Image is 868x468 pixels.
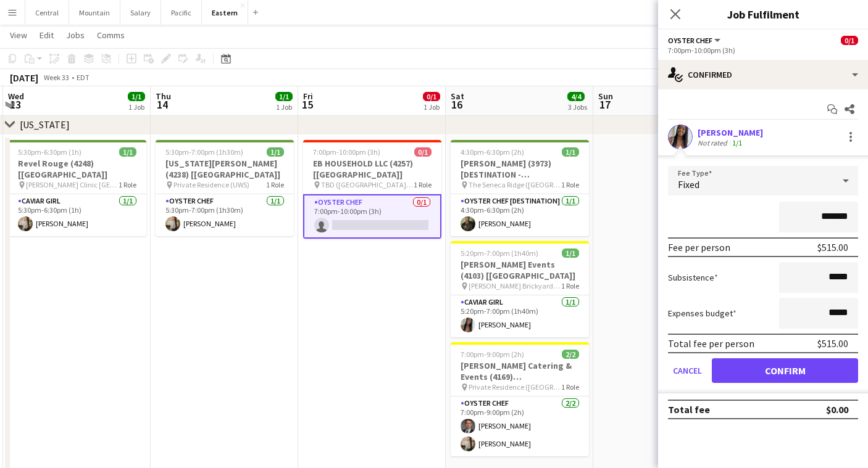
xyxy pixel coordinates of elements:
[414,180,432,189] span: 1 Role
[596,97,613,112] span: 17
[119,180,136,189] span: 1 Role
[562,248,579,258] span: 1/1
[154,97,171,112] span: 14
[469,281,561,290] span: [PERSON_NAME] Brickyards ([GEOGRAPHIC_DATA], [GEOGRAPHIC_DATA])
[451,396,589,456] app-card-role: Oyster Chef2/27:00pm-9:00pm (2h)[PERSON_NAME][PERSON_NAME]
[562,350,579,359] span: 2/2
[561,180,579,189] span: 1 Role
[698,127,763,138] div: [PERSON_NAME]
[424,102,440,112] div: 1 Job
[41,73,72,82] span: Week 33
[451,194,589,236] app-card-role: Oyster Chef [DESTINATION]1/14:30pm-6:30pm (2h)[PERSON_NAME]
[156,91,171,102] span: Thu
[5,27,32,43] a: View
[561,281,579,290] span: 1 Role
[451,295,589,337] app-card-role: Caviar Girl1/15:20pm-7:00pm (1h40m)[PERSON_NAME]
[303,194,441,239] app-card-role: Oyster Chef0/17:00pm-10:00pm (3h)
[678,178,699,191] span: Fixed
[156,158,294,180] h3: [US_STATE][PERSON_NAME] (4238) [[GEOGRAPHIC_DATA]]
[92,27,130,43] a: Comms
[40,30,54,41] span: Edit
[712,358,858,383] button: Confirm
[668,241,730,253] div: Fee per person
[461,248,538,258] span: 5:20pm-7:00pm (1h40m)
[6,97,24,112] span: 13
[8,91,24,102] span: Wed
[451,360,589,382] h3: [PERSON_NAME] Catering & Events (4169) [[GEOGRAPHIC_DATA]]
[567,92,585,101] span: 4/4
[303,140,441,239] app-job-card: 7:00pm-10:00pm (3h)0/1EB HOUSEHOLD LLC (4257) [[GEOGRAPHIC_DATA]] TBD ([GEOGRAPHIC_DATA], [GEOGRA...
[8,140,146,236] app-job-card: 5:30pm-6:30pm (1h)1/1Revel Rouge (4248) [[GEOGRAPHIC_DATA]] [PERSON_NAME] Clinic [GEOGRAPHIC_DATA...
[451,241,589,337] app-job-card: 5:20pm-7:00pm (1h40m)1/1[PERSON_NAME] Events (4103) [[GEOGRAPHIC_DATA]] [PERSON_NAME] Brickyards ...
[156,194,294,236] app-card-role: Oyster Chef1/15:30pm-7:00pm (1h30m)[PERSON_NAME]
[451,158,589,180] h3: [PERSON_NAME] (3973) [DESTINATION - [GEOGRAPHIC_DATA], [GEOGRAPHIC_DATA]]
[668,358,707,383] button: Cancel
[423,92,440,101] span: 0/1
[120,1,161,25] button: Salary
[668,36,722,45] button: Oyster Chef
[313,147,380,157] span: 7:00pm-10:00pm (3h)
[69,1,120,25] button: Mountain
[451,342,589,456] app-job-card: 7:00pm-9:00pm (2h)2/2[PERSON_NAME] Catering & Events (4169) [[GEOGRAPHIC_DATA]] Private Residence...
[303,158,441,180] h3: EB HOUSEHOLD LLC (4257) [[GEOGRAPHIC_DATA]]
[451,140,589,236] app-job-card: 4:30pm-6:30pm (2h)1/1[PERSON_NAME] (3973) [DESTINATION - [GEOGRAPHIC_DATA], [GEOGRAPHIC_DATA]] Th...
[817,241,848,253] div: $515.00
[598,91,613,102] span: Sun
[275,92,293,101] span: 1/1
[449,97,464,112] span: 16
[461,350,524,359] span: 7:00pm-9:00pm (2h)
[25,1,69,25] button: Central
[26,180,119,189] span: [PERSON_NAME] Clinic [GEOGRAPHIC_DATA]
[119,147,136,157] span: 1/1
[469,382,561,392] span: Private Residence ([GEOGRAPHIC_DATA], [GEOGRAPHIC_DATA])
[562,147,579,157] span: 1/1
[77,73,90,82] div: EDT
[414,147,432,157] span: 0/1
[35,27,59,43] a: Edit
[156,140,294,236] app-job-card: 5:30pm-7:00pm (1h30m)1/1[US_STATE][PERSON_NAME] (4238) [[GEOGRAPHIC_DATA]] Private Residence (UWS...
[301,97,313,112] span: 15
[321,180,414,189] span: TBD ([GEOGRAPHIC_DATA], [GEOGRAPHIC_DATA])
[469,180,561,189] span: The Seneca Ridge ([GEOGRAPHIC_DATA], [GEOGRAPHIC_DATA])
[276,102,292,112] div: 1 Job
[10,72,38,84] div: [DATE]
[165,147,243,157] span: 5:30pm-7:00pm (1h30m)
[668,46,858,55] div: 7:00pm-10:00pm (3h)
[128,92,145,101] span: 1/1
[668,337,754,350] div: Total fee per person
[461,147,524,157] span: 4:30pm-6:30pm (2h)
[20,118,70,131] div: [US_STATE]
[668,403,710,416] div: Total fee
[267,147,284,157] span: 1/1
[561,382,579,392] span: 1 Role
[303,91,313,102] span: Fri
[841,36,858,45] span: 0/1
[18,147,81,157] span: 5:30pm-6:30pm (1h)
[202,1,248,25] button: Eastern
[161,1,202,25] button: Pacific
[61,27,90,43] a: Jobs
[66,30,85,41] span: Jobs
[451,91,464,102] span: Sat
[732,138,742,147] app-skills-label: 1/1
[658,60,868,89] div: Confirmed
[10,30,27,41] span: View
[826,403,848,416] div: $0.00
[698,138,730,147] div: Not rated
[128,102,144,112] div: 1 Job
[173,180,249,189] span: Private Residence (UWS)
[668,36,712,45] span: Oyster Chef
[97,30,125,41] span: Comms
[817,337,848,350] div: $515.00
[668,308,737,319] label: Expenses budget
[451,259,589,281] h3: [PERSON_NAME] Events (4103) [[GEOGRAPHIC_DATA]]
[658,6,868,22] h3: Job Fulfilment
[8,194,146,236] app-card-role: Caviar Girl1/15:30pm-6:30pm (1h)[PERSON_NAME]
[266,180,284,189] span: 1 Role
[668,272,718,283] label: Subsistence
